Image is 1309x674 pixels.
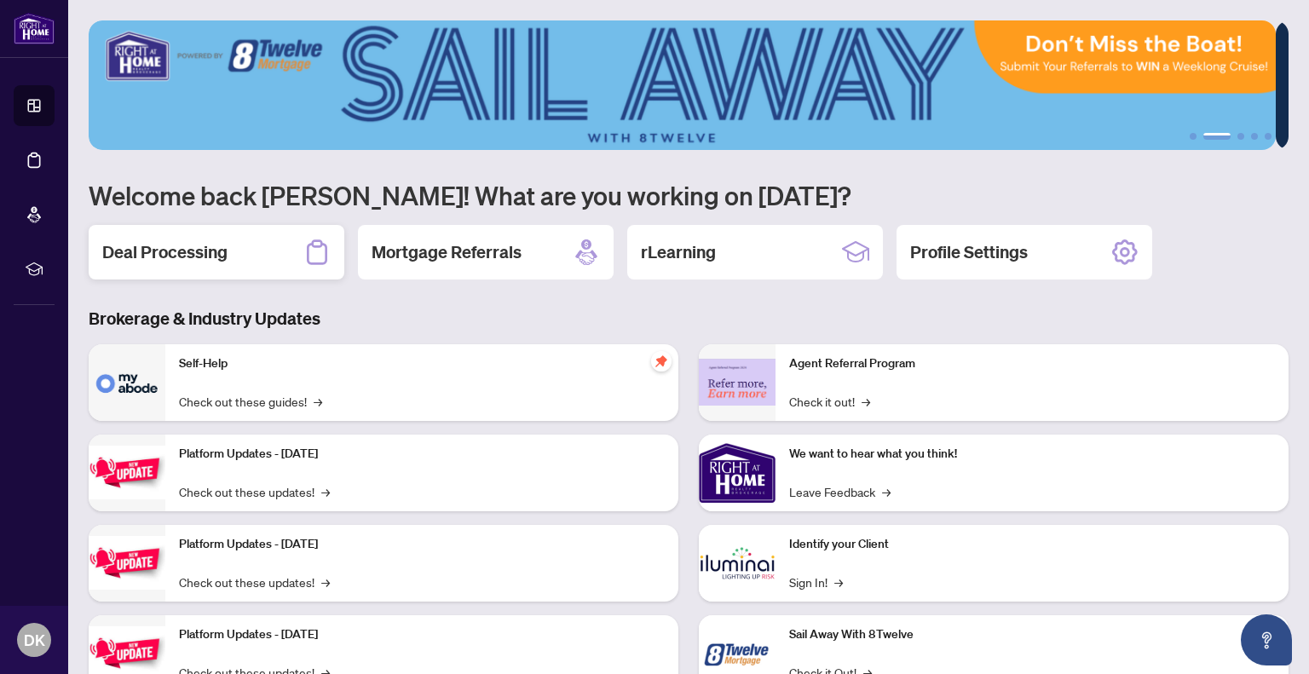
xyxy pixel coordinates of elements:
p: Platform Updates - [DATE] [179,535,665,554]
h2: Mortgage Referrals [372,240,522,264]
span: → [314,392,322,411]
h2: Profile Settings [910,240,1028,264]
span: → [321,573,330,591]
h2: Deal Processing [102,240,228,264]
h1: Welcome back [PERSON_NAME]! What are you working on [DATE]? [89,179,1289,211]
a: Check it out!→ [789,392,870,411]
img: Slide 1 [89,20,1276,150]
button: 2 [1203,133,1231,140]
a: Check out these guides!→ [179,392,322,411]
span: → [834,573,843,591]
span: DK [24,628,45,652]
p: Identify your Client [789,535,1275,554]
p: Platform Updates - [DATE] [179,445,665,464]
h2: rLearning [641,240,716,264]
button: Open asap [1241,614,1292,665]
img: Platform Updates - July 8, 2025 [89,536,165,590]
span: → [321,482,330,501]
p: We want to hear what you think! [789,445,1275,464]
p: Platform Updates - [DATE] [179,625,665,644]
button: 4 [1251,133,1258,140]
img: Self-Help [89,344,165,421]
img: logo [14,13,55,44]
p: Self-Help [179,354,665,373]
button: 1 [1190,133,1197,140]
img: Identify your Client [699,525,776,602]
h3: Brokerage & Industry Updates [89,307,1289,331]
img: We want to hear what you think! [699,435,776,511]
img: Agent Referral Program [699,359,776,406]
button: 5 [1265,133,1272,140]
span: → [882,482,891,501]
a: Sign In!→ [789,573,843,591]
p: Sail Away With 8Twelve [789,625,1275,644]
button: 3 [1237,133,1244,140]
span: → [862,392,870,411]
a: Check out these updates!→ [179,482,330,501]
img: Platform Updates - July 21, 2025 [89,446,165,499]
span: pushpin [651,351,672,372]
a: Check out these updates!→ [179,573,330,591]
p: Agent Referral Program [789,354,1275,373]
a: Leave Feedback→ [789,482,891,501]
